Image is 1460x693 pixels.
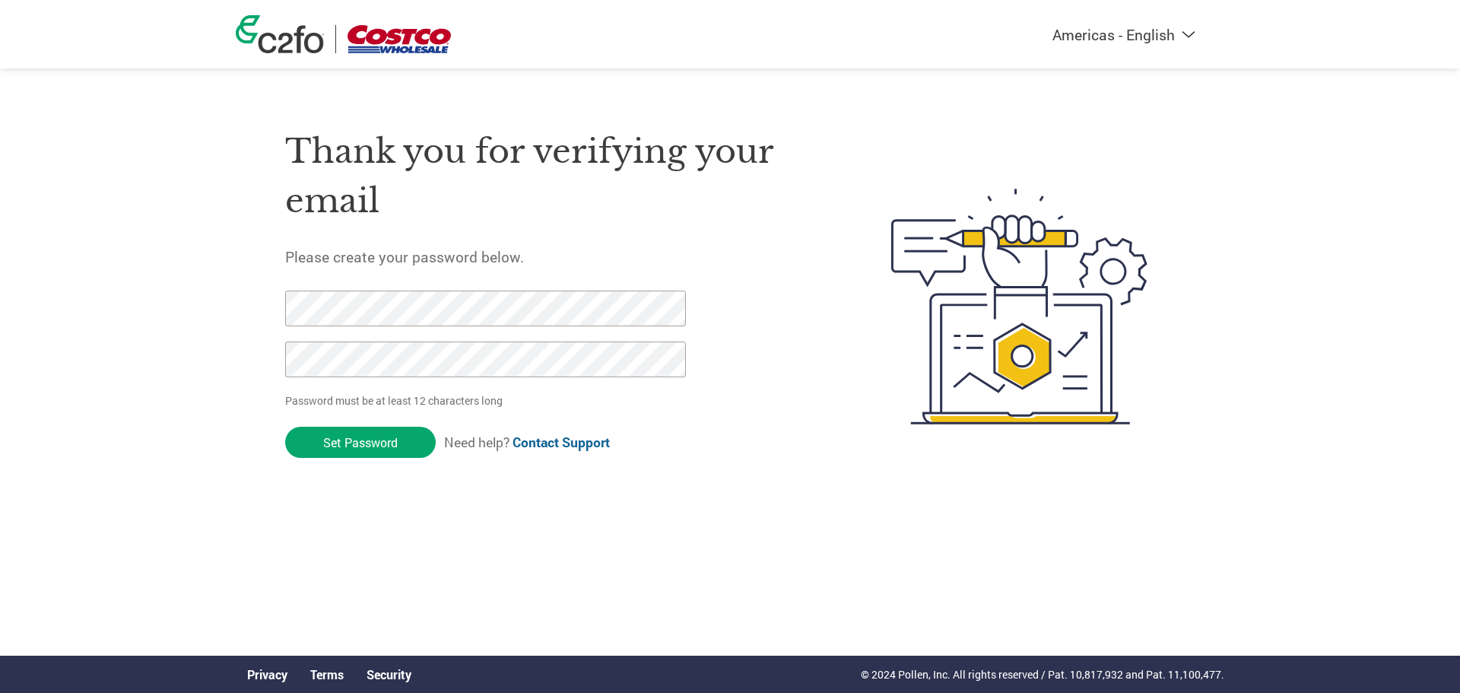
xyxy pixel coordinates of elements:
input: Set Password [285,427,436,458]
p: © 2024 Pollen, Inc. All rights reserved / Pat. 10,817,932 and Pat. 11,100,477. [861,666,1224,682]
span: Need help? [444,434,610,451]
img: Costco [348,25,451,53]
p: Password must be at least 12 characters long [285,393,691,408]
h5: Please create your password below. [285,247,819,266]
img: create-password [864,105,1176,508]
img: c2fo logo [236,15,324,53]
a: Security [367,666,411,682]
a: Contact Support [513,434,610,451]
a: Privacy [247,666,287,682]
h1: Thank you for verifying your email [285,127,819,225]
a: Terms [310,666,344,682]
